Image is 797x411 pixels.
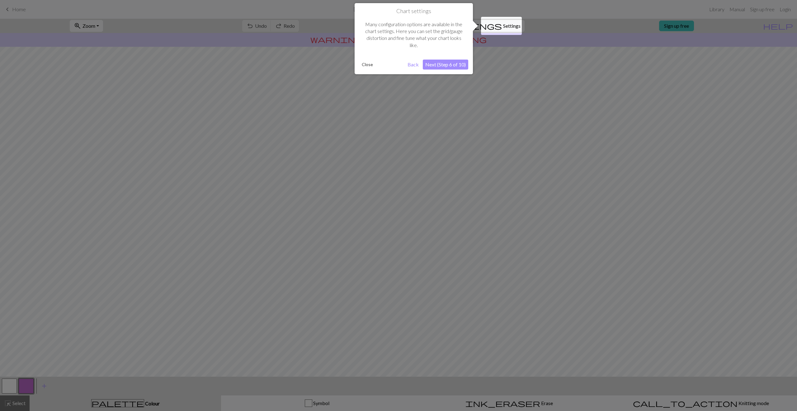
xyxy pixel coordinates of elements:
div: Chart settings [355,3,473,74]
div: Many configuration options are available in the chart settings. Here you can set the grid/gauge d... [359,15,468,55]
button: Back [405,60,421,70]
button: Close [359,60,375,69]
h1: Chart settings [359,8,468,15]
button: Next (Step 6 of 10) [423,60,468,70]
